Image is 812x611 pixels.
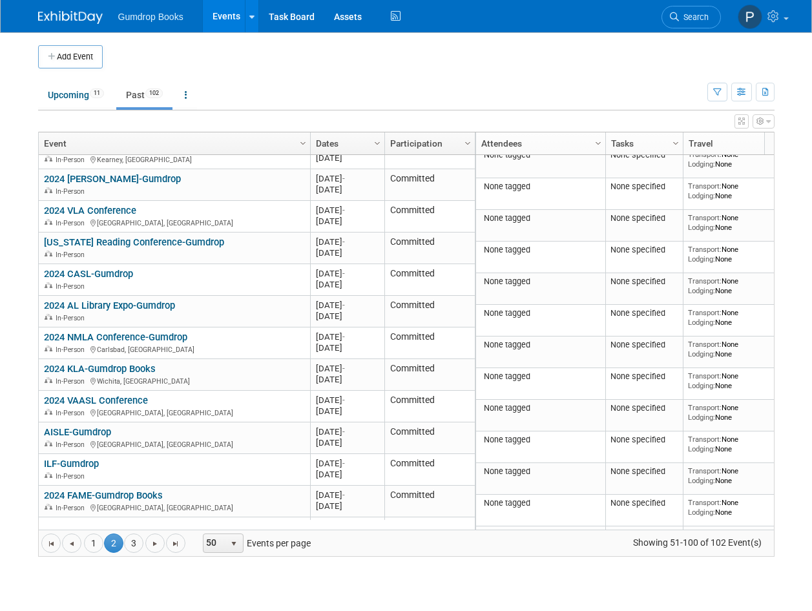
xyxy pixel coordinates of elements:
[56,472,88,481] span: In-Person
[679,12,709,22] span: Search
[90,88,104,98] span: 11
[56,504,88,512] span: In-Person
[481,213,600,223] div: None tagged
[124,533,143,553] a: 3
[610,245,678,255] div: None specified
[118,12,183,22] span: Gumdrop Books
[56,346,88,354] span: In-Person
[67,539,77,549] span: Go to the previous page
[688,381,715,390] span: Lodging:
[481,245,600,255] div: None tagged
[44,375,304,386] div: Wichita, [GEOGRAPHIC_DATA]
[203,534,225,552] span: 50
[688,466,722,475] span: Transport:
[384,454,475,486] td: Committed
[593,138,603,149] span: Column Settings
[316,205,379,216] div: [DATE]
[342,427,345,437] span: -
[171,539,181,549] span: Go to the last page
[44,300,175,311] a: 2024 AL Library Expo-Gumdrop
[316,374,379,385] div: [DATE]
[342,174,345,183] span: -
[44,268,133,280] a: 2024 CASL-Gumdrop
[688,276,722,285] span: Transport:
[688,476,715,485] span: Lodging:
[342,237,345,247] span: -
[481,403,600,413] div: None tagged
[316,426,379,437] div: [DATE]
[316,469,379,480] div: [DATE]
[62,533,81,553] a: Go to the previous page
[688,150,781,169] div: None None
[342,269,345,278] span: -
[56,251,88,259] span: In-Person
[56,440,88,449] span: In-Person
[688,349,715,358] span: Lodging:
[45,251,52,257] img: In-Person Event
[384,233,475,264] td: Committed
[610,498,678,508] div: None specified
[316,184,379,195] div: [DATE]
[342,490,345,500] span: -
[44,344,304,355] div: Carlsbad, [GEOGRAPHIC_DATA]
[688,245,781,264] div: None None
[45,346,52,352] img: In-Person Event
[591,132,605,152] a: Column Settings
[44,490,163,501] a: 2024 FAME-Gumdrop Books
[610,150,678,160] div: None specified
[45,156,52,162] img: In-Person Event
[481,132,597,154] a: Attendees
[688,340,722,349] span: Transport:
[166,533,185,553] a: Go to the last page
[688,498,781,517] div: None None
[56,409,88,417] span: In-Person
[688,223,715,232] span: Lodging:
[688,160,715,169] span: Lodging:
[688,308,722,317] span: Transport:
[186,533,324,553] span: Events per page
[610,181,678,192] div: None specified
[342,300,345,310] span: -
[44,458,99,470] a: ILF-Gumdrop
[44,363,156,375] a: 2024 KLA-Gumdrop Books
[688,181,781,200] div: None None
[298,138,308,149] span: Column Settings
[229,539,239,549] span: select
[688,371,722,380] span: Transport:
[56,187,88,196] span: In-Person
[688,508,715,517] span: Lodging:
[384,517,475,549] td: Committed
[610,435,678,445] div: None specified
[316,132,376,154] a: Dates
[688,318,715,327] span: Lodging:
[316,152,379,163] div: [DATE]
[44,217,304,228] div: [GEOGRAPHIC_DATA], [GEOGRAPHIC_DATA]
[145,533,165,553] a: Go to the next page
[44,132,302,154] a: Event
[56,156,88,164] span: In-Person
[56,377,88,386] span: In-Person
[463,138,473,149] span: Column Settings
[481,308,600,318] div: None tagged
[38,11,103,24] img: ExhibitDay
[610,308,678,318] div: None specified
[610,371,678,382] div: None specified
[611,132,674,154] a: Tasks
[316,236,379,247] div: [DATE]
[41,533,61,553] a: Go to the first page
[44,154,304,165] div: Kearney, [GEOGRAPHIC_DATA]
[384,359,475,391] td: Committed
[44,205,136,216] a: 2024 VLA Conference
[738,5,762,29] img: Pam Fitzgerald
[688,466,781,485] div: None None
[384,391,475,422] td: Committed
[481,498,600,508] div: None tagged
[316,363,379,374] div: [DATE]
[481,181,600,192] div: None tagged
[316,395,379,406] div: [DATE]
[316,216,379,227] div: [DATE]
[688,444,715,453] span: Lodging:
[384,327,475,359] td: Committed
[84,533,103,553] a: 1
[688,413,715,422] span: Lodging:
